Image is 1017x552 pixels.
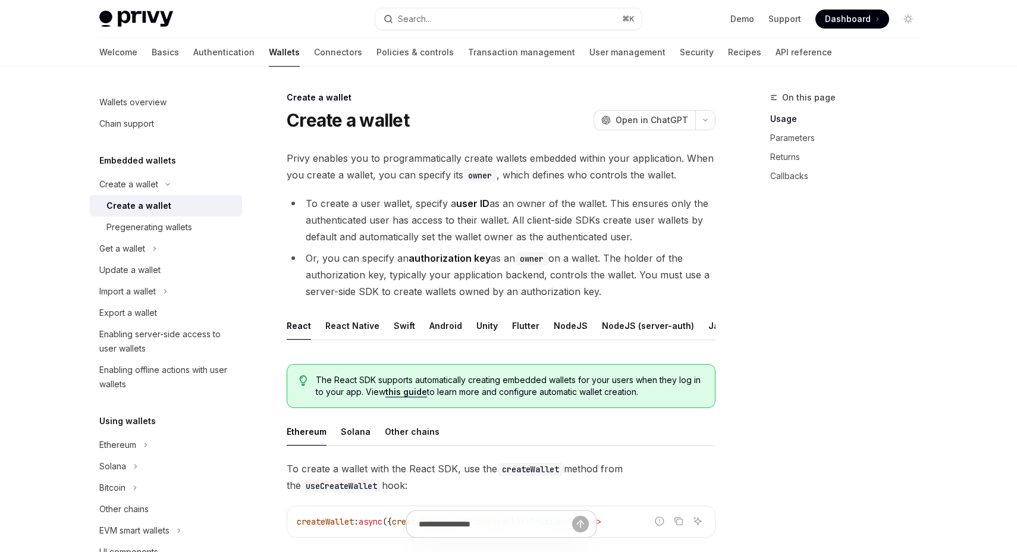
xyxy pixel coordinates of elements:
div: Pregenerating wallets [106,220,192,234]
div: Enabling offline actions with user wallets [99,363,235,391]
span: The React SDK supports automatically creating embedded wallets for your users when they log in to... [316,374,703,398]
span: Open in ChatGPT [616,114,688,126]
a: Usage [770,109,927,128]
strong: authorization key [409,252,491,264]
div: Wallets overview [99,95,167,109]
a: Basics [152,38,179,67]
a: Security [680,38,714,67]
div: NodeJS [554,312,588,340]
a: Create a wallet [90,195,242,217]
a: Welcome [99,38,137,67]
a: Connectors [314,38,362,67]
button: Open in ChatGPT [594,110,695,130]
div: Import a wallet [99,284,156,299]
li: To create a user wallet, specify a as an owner of the wallet. This ensures only the authenticated... [287,195,715,245]
div: Solana [341,418,371,446]
svg: Tip [299,375,307,386]
button: Toggle EVM smart wallets section [90,520,242,541]
span: ⌘ K [622,14,635,24]
a: Update a wallet [90,259,242,281]
a: Policies & controls [376,38,454,67]
a: Transaction management [468,38,575,67]
button: Toggle Solana section [90,456,242,477]
a: API reference [776,38,832,67]
input: Ask a question... [419,511,572,537]
a: this guide [385,387,427,397]
div: Flutter [512,312,539,340]
button: Toggle Get a wallet section [90,238,242,259]
a: Enabling server-side access to user wallets [90,324,242,359]
span: Privy enables you to programmatically create wallets embedded within your application. When you c... [287,150,715,183]
button: Toggle Ethereum section [90,434,242,456]
span: On this page [782,90,836,105]
a: Support [768,13,801,25]
div: Get a wallet [99,241,145,256]
div: Create a wallet [106,199,171,213]
div: Bitcoin [99,481,125,495]
h5: Embedded wallets [99,153,176,168]
div: Create a wallet [99,177,158,192]
div: NodeJS (server-auth) [602,312,694,340]
h1: Create a wallet [287,109,409,131]
a: Authentication [193,38,255,67]
a: Other chains [90,498,242,520]
strong: user ID [456,197,489,209]
div: Java [708,312,729,340]
div: React Native [325,312,379,340]
a: Enabling offline actions with user wallets [90,359,242,395]
div: Unity [476,312,498,340]
a: Export a wallet [90,302,242,324]
div: Solana [99,459,126,473]
code: owner [515,252,548,265]
a: Recipes [728,38,761,67]
img: light logo [99,11,173,27]
a: Parameters [770,128,927,148]
code: owner [463,169,497,182]
div: Android [429,312,462,340]
button: Toggle Import a wallet section [90,281,242,302]
div: Other chains [385,418,440,446]
li: Or, you can specify an as an on a wallet. The holder of the authorization key, typically your app... [287,250,715,300]
a: Callbacks [770,167,927,186]
a: Dashboard [815,10,889,29]
button: Toggle dark mode [899,10,918,29]
a: User management [589,38,666,67]
a: Chain support [90,113,242,134]
div: Other chains [99,502,149,516]
code: createWallet [497,463,564,476]
a: Wallets [269,38,300,67]
div: Export a wallet [99,306,157,320]
span: To create a wallet with the React SDK, use the method from the hook: [287,460,715,494]
h5: Using wallets [99,414,156,428]
div: Search... [398,12,431,26]
div: Enabling server-side access to user wallets [99,327,235,356]
button: Send message [572,516,589,532]
div: EVM smart wallets [99,523,169,538]
button: Toggle Bitcoin section [90,477,242,498]
a: Wallets overview [90,92,242,113]
code: useCreateWallet [301,479,382,493]
button: Open search [375,8,642,30]
a: Pregenerating wallets [90,217,242,238]
div: React [287,312,311,340]
div: Ethereum [99,438,136,452]
a: Demo [730,13,754,25]
div: Create a wallet [287,92,715,103]
div: Swift [394,312,415,340]
div: Chain support [99,117,154,131]
div: Ethereum [287,418,327,446]
a: Returns [770,148,927,167]
button: Toggle Create a wallet section [90,174,242,195]
span: Dashboard [825,13,871,25]
div: Update a wallet [99,263,161,277]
